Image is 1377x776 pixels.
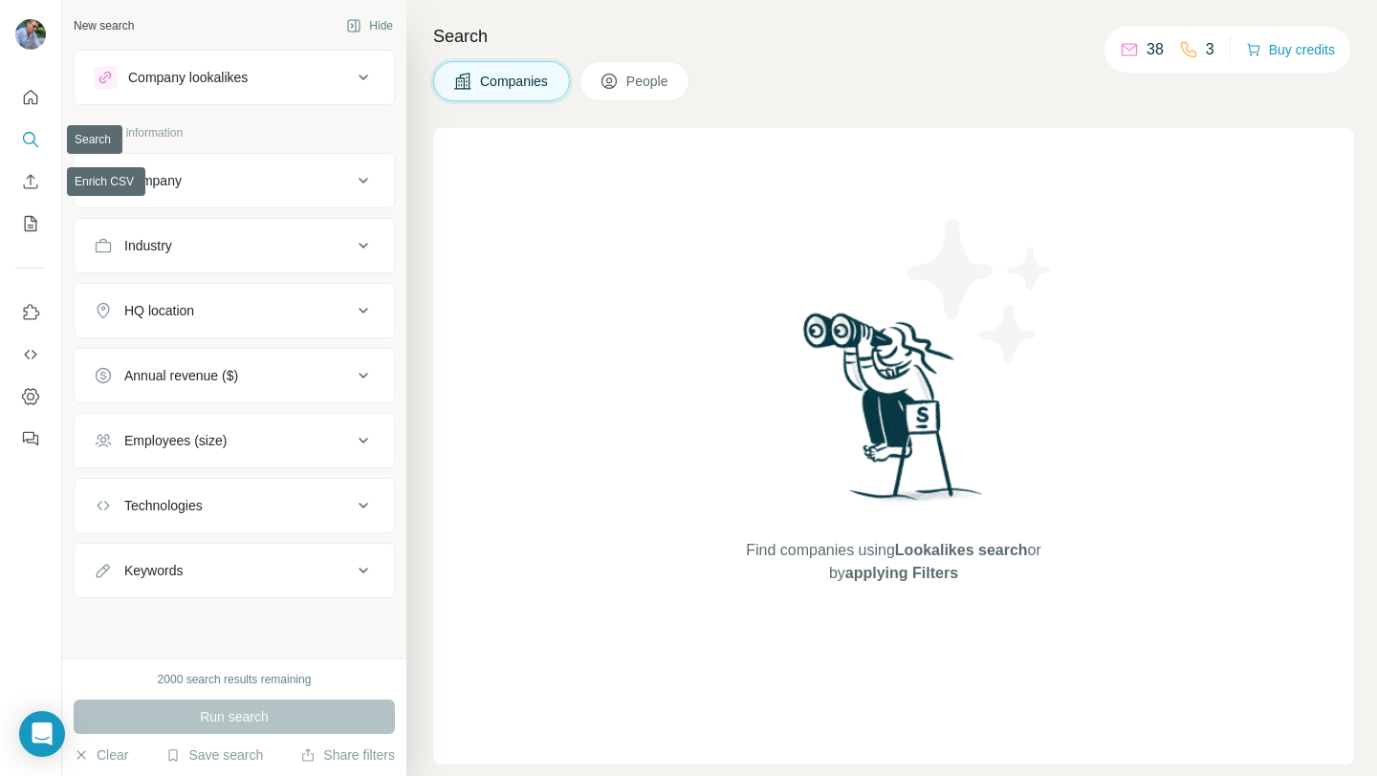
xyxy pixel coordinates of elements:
[795,308,994,521] img: Surfe Illustration - Woman searching with binoculars
[333,11,406,40] button: Hide
[300,745,395,765] button: Share filters
[740,539,1046,585] span: Find companies using or by
[124,236,172,255] div: Industry
[15,379,46,414] button: Dashboard
[128,68,248,87] div: Company lookalikes
[158,671,312,688] div: 2000 search results remaining
[15,80,46,115] button: Quick start
[894,205,1066,377] img: Surfe Illustration - Stars
[19,711,65,757] div: Open Intercom Messenger
[124,496,203,515] div: Technologies
[124,431,227,450] div: Employees (size)
[433,23,1354,50] h4: Search
[75,223,394,269] button: Industry
[15,421,46,456] button: Feedback
[1147,38,1164,61] p: 38
[480,72,550,91] span: Companies
[165,745,263,765] button: Save search
[75,483,394,528] button: Technologies
[124,561,183,580] div: Keywords
[75,418,394,463] button: Employees (size)
[15,122,46,157] button: Search
[75,288,394,334] button: HQ location
[15,206,46,241] button: My lists
[74,124,395,141] p: Company information
[15,295,46,330] button: Use Surfe on LinkedIn
[124,301,194,320] div: HQ location
[74,17,134,34] div: New search
[845,565,958,581] span: applying Filters
[1246,36,1335,63] button: Buy credits
[75,548,394,593] button: Keywords
[75,353,394,399] button: Annual revenue ($)
[895,542,1028,558] span: Lookalikes search
[15,164,46,199] button: Enrich CSV
[124,366,238,385] div: Annual revenue ($)
[74,745,128,765] button: Clear
[15,337,46,372] button: Use Surfe API
[124,171,182,190] div: Company
[75,158,394,204] button: Company
[15,19,46,50] img: Avatar
[1206,38,1214,61] p: 3
[75,54,394,100] button: Company lookalikes
[626,72,670,91] span: People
